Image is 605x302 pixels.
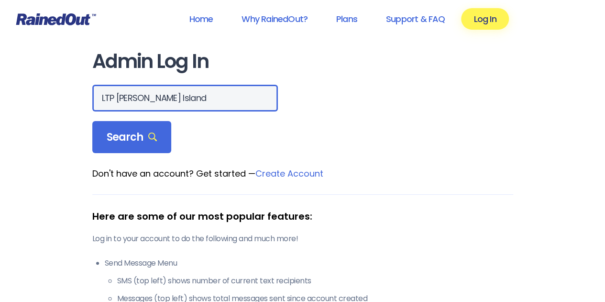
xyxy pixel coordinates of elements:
[107,131,157,144] span: Search
[324,8,370,30] a: Plans
[117,275,513,287] li: SMS (top left) shows number of current text recipients
[374,8,457,30] a: Support & FAQ
[255,168,323,179] a: Create Account
[92,209,513,224] div: Here are some of our most popular features:
[461,8,508,30] a: Log In
[92,51,513,72] h1: Admin Log In
[92,121,172,154] div: Search
[176,8,225,30] a: Home
[92,85,278,112] input: Search Orgs…
[229,8,320,30] a: Why RainedOut?
[92,233,513,245] p: Log in to your account to do the following and much more!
